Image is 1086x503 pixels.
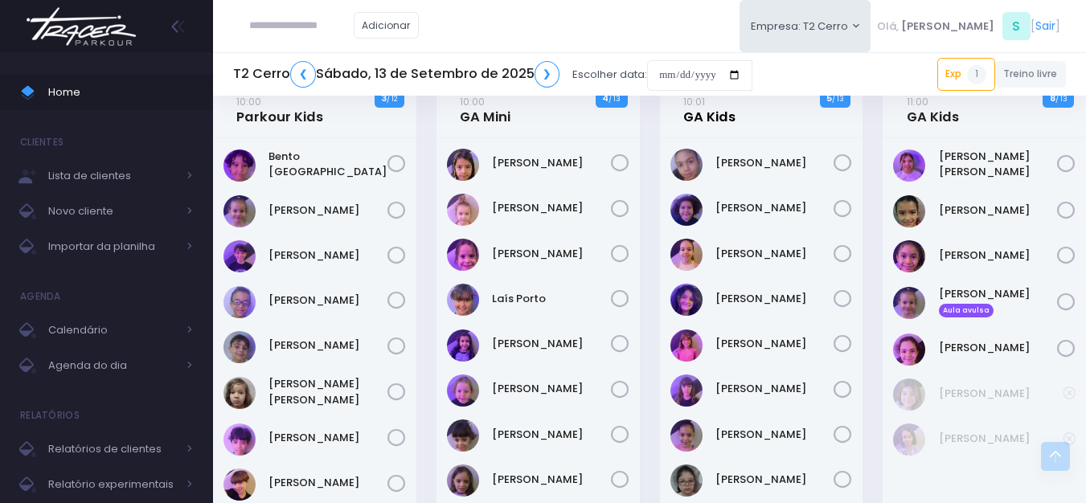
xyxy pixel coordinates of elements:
div: [ ] [871,8,1066,44]
small: / 12 [387,94,397,104]
span: Agenda do dia [48,355,177,376]
img: Inácio Borges Ribeiro [223,286,256,318]
span: [PERSON_NAME] [901,18,994,35]
span: S [1002,12,1031,40]
a: ❯ [535,61,560,88]
a: [PERSON_NAME] [268,430,387,446]
span: 1 [967,65,986,84]
span: Lista de clientes [48,166,177,186]
img: Joaquim Reis [223,331,256,363]
a: [PERSON_NAME] [715,155,834,171]
a: [PERSON_NAME] [492,336,611,352]
a: [PERSON_NAME] [268,292,387,309]
img: Laís Porto Carreiro [447,284,479,316]
a: 10:00GA Mini [460,93,510,125]
img: Sofia Cavalcanti [893,333,925,366]
strong: 4 [602,92,609,104]
img: Cecilia Machado [223,195,256,227]
small: 11:00 [907,94,928,109]
a: [PERSON_NAME] Aula avulsa [939,286,1058,318]
a: 11:00GA Kids [907,93,959,125]
strong: 3 [381,92,387,104]
a: Exp1 [937,58,995,90]
a: [PERSON_NAME] [492,427,611,443]
span: Novo cliente [48,201,177,222]
strong: 5 [826,92,832,104]
small: 10:00 [460,94,485,109]
a: [PERSON_NAME] [715,200,834,216]
span: Importar da planilha [48,236,177,257]
a: [PERSON_NAME] [492,472,611,488]
a: [PERSON_NAME] [492,381,611,397]
img: Helena Marins Padua [447,194,479,226]
img: Alice Borges Ribeiro [670,149,703,181]
a: [PERSON_NAME] [939,202,1058,219]
img: Cecilia Machado [893,287,925,319]
a: [PERSON_NAME] [PERSON_NAME] [268,376,387,407]
img: Manuela Santos [447,329,479,362]
img: Brenda Yume Marins Pessoa [670,284,703,316]
img: Henrique Hasegawa Bittar [223,240,256,272]
small: 10:01 [683,94,705,109]
span: Olá, [877,18,899,35]
small: / 13 [1055,94,1068,104]
a: [PERSON_NAME] [268,337,387,354]
img: Athena Torres Longhi [670,239,703,271]
img: Laura Pinto Ferrari [670,374,703,407]
a: [PERSON_NAME] [PERSON_NAME] [939,149,1058,180]
strong: 8 [1050,92,1055,104]
img: Maya Ribeiro Martins [447,464,479,497]
a: [PERSON_NAME] [939,340,1058,356]
span: Relatórios de clientes [48,439,177,460]
small: / 13 [832,94,844,104]
small: 10:00 [236,94,261,109]
img: Manoella Couto Kersten [670,419,703,452]
a: Laís Porto [492,291,611,307]
a: [PERSON_NAME] [492,246,611,262]
img: Mariana Luísa Nagahori [670,464,703,497]
span: Home [48,82,193,103]
a: [PERSON_NAME] [939,247,1058,264]
h4: Agenda [20,280,61,313]
a: 10:00Parkour Kids [236,93,323,125]
img: Alice de Oliveira Santos [893,195,925,227]
img: Alice de Pontes [893,240,925,272]
span: Aula avulsa [939,304,994,318]
span: Calendário [48,320,177,341]
a: [PERSON_NAME] [268,247,387,264]
img: Cora Mathias Melo [447,149,479,181]
div: Escolher data: [233,56,752,93]
a: [PERSON_NAME] [939,386,1063,402]
img: MARIAH VITKOVSKY [893,423,925,456]
a: [PERSON_NAME] [715,336,834,352]
img: João Pedro Dragonetti [223,377,256,409]
img: Maria Alice Sobral [447,374,479,407]
img: Maria Ribeiro Martins [447,419,479,452]
h5: T2 Cerro Sábado, 13 de Setembro de 2025 [233,61,559,88]
small: / 13 [609,94,621,104]
a: ❮ [290,61,316,88]
a: Bento [GEOGRAPHIC_DATA] [268,149,387,180]
a: [PERSON_NAME] [268,475,387,491]
h4: Clientes [20,126,64,158]
h4: Relatórios [20,399,80,431]
img: Helena rachkorsky [670,329,703,362]
a: [PERSON_NAME] [715,246,834,262]
img: Alice Arruda Rochwerger [893,149,925,182]
a: [PERSON_NAME] [939,431,1063,447]
a: [PERSON_NAME] [715,291,834,307]
img: Gabriela Porto Consiglio [893,378,925,411]
span: Relatório experimentais [48,474,177,495]
a: [PERSON_NAME] [715,381,834,397]
a: 10:01GA Kids [683,93,736,125]
img: João Rosendo Guerra [223,423,256,456]
img: Isabela Gerhardt Covolo [447,239,479,271]
a: Sair [1035,18,1055,35]
a: [PERSON_NAME] [492,200,611,216]
a: [PERSON_NAME] [715,472,834,488]
a: [PERSON_NAME] [492,155,611,171]
a: Adicionar [354,12,420,39]
img: Luca Spina [223,468,256,501]
img: Bento Brasil Torres [223,149,256,182]
a: [PERSON_NAME] [268,202,387,219]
